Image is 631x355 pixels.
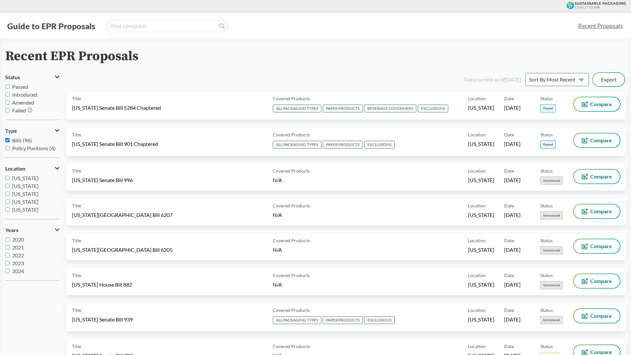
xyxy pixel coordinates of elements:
span: Passed [12,83,28,90]
span: Status [5,74,20,80]
span: Location [468,343,486,350]
span: Location [468,131,486,138]
button: Compare [574,133,620,147]
input: [US_STATE] [5,184,10,188]
span: Date [504,167,514,174]
span: Status [540,237,553,244]
span: EXCLUSIONS [364,316,395,324]
input: [US_STATE] [5,200,10,204]
span: Covered Products [273,95,310,102]
span: 2023 [12,260,24,266]
span: [US_STATE] Senate Bill 5284 Chaptered [72,104,161,111]
span: Location [468,202,486,209]
span: N/A [273,281,282,288]
span: [US_STATE] Senate Bill 939 [72,316,133,323]
span: Compare [590,313,612,319]
input: [US_STATE] [5,207,10,212]
span: 2022 [12,252,24,258]
button: Compare [574,309,620,323]
span: Date [504,272,514,279]
span: Covered Products [273,167,310,174]
span: Compare [590,244,612,249]
span: ALL PACKAGING TYPES [273,105,321,112]
span: Introduced [540,281,563,289]
span: Introduced [540,211,563,220]
span: ALL PACKAGING TYPES [273,141,321,149]
span: [US_STATE][GEOGRAPHIC_DATA] Bill 6205 [72,246,173,253]
button: Location [5,163,59,174]
span: [DATE] [504,177,521,184]
span: 2021 [12,244,24,250]
span: PAPER PRODUCTS [323,105,363,112]
span: Compare [590,174,612,179]
h2: Recent EPR Proposals [5,49,138,64]
span: Introduced [12,91,37,98]
span: 2020 [12,236,24,243]
span: Compare [590,278,612,284]
span: Status [540,202,553,209]
span: PAPER PRODUCTS [323,316,363,324]
span: [US_STATE] House Bill 882 [72,281,132,288]
span: [US_STATE] [12,199,38,205]
span: [US_STATE] [12,183,38,189]
span: Location [468,307,486,314]
input: [US_STATE] [5,176,10,180]
span: Passed [540,104,556,112]
span: [US_STATE] [12,175,38,181]
span: Title [72,237,81,244]
input: 2024 [5,269,10,273]
span: Introduced [540,246,563,254]
span: Status [540,95,553,102]
span: Compare [590,102,612,107]
span: Amended [12,99,34,106]
span: Covered Products [273,202,310,209]
input: Amended [5,100,10,105]
span: Policy Positions (4) [12,145,56,151]
span: [US_STATE] Senate Bill 901 Chaptered [72,140,158,148]
span: Failed [12,107,26,113]
span: Title [72,95,81,102]
span: [US_STATE] [468,211,494,219]
span: Title [72,131,81,138]
span: Introduced [540,316,563,324]
input: 2021 [5,245,10,249]
span: BEVERAGE CONTAINERS [364,105,416,112]
span: Introduced [540,177,563,185]
span: PAPER PRODUCTS [323,141,363,149]
input: Passed [5,84,10,89]
span: Covered Products [273,343,310,350]
span: Title [72,167,81,174]
span: [DATE] [504,140,521,148]
button: Type [5,125,59,136]
span: Location [468,272,486,279]
span: [US_STATE] [468,104,494,111]
span: Status [540,131,553,138]
span: Compare [590,349,612,355]
span: Passed [540,140,556,149]
span: [US_STATE][GEOGRAPHIC_DATA] Bill 6207 [72,211,173,219]
input: Failed [5,108,10,112]
span: Covered Products [273,307,310,314]
span: [US_STATE] [468,281,494,288]
span: N/A [273,247,282,253]
span: Status [540,272,553,279]
input: Introduced [5,92,10,97]
span: Years [5,227,18,233]
input: 2020 [5,237,10,242]
span: Date [504,307,514,314]
span: Date [504,131,514,138]
span: [DATE] [504,281,521,288]
span: Bills (96) [12,137,32,143]
span: Title [72,202,81,209]
span: [US_STATE] [468,246,494,253]
span: Compare [590,138,612,143]
button: Compare [574,170,620,183]
input: 2023 [5,261,10,265]
span: Compare [590,209,612,214]
span: EXCLUSIONS [418,105,448,112]
span: [US_STATE] [468,177,494,184]
span: Date [504,202,514,209]
div: Data current as of [DATE] [464,76,521,83]
button: Compare [574,274,620,288]
input: Bills (96) [5,138,10,142]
